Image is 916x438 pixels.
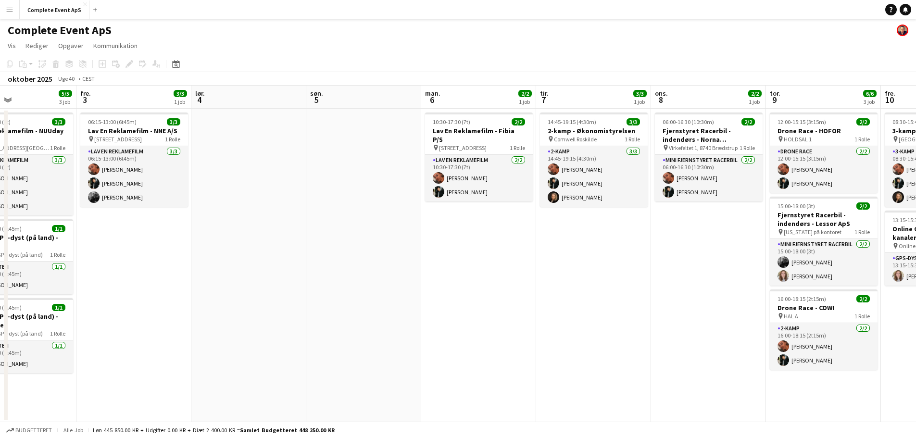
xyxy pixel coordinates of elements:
span: Opgaver [58,41,84,50]
button: Budgetteret [5,425,53,436]
h1: Complete Event ApS [8,23,112,38]
a: Vis [4,39,20,52]
span: Samlet budgetteret 448 250.00 KR [240,426,335,434]
div: Løn 445 850.00 KR + Udgifter 0.00 KR + Diæt 2 400.00 KR = [93,426,335,434]
span: Uge 40 [54,75,78,82]
span: Alle job [62,426,85,434]
a: Rediger [22,39,52,52]
span: Vis [8,41,16,50]
span: Kommunikation [93,41,138,50]
span: Rediger [25,41,49,50]
div: CEST [82,75,95,82]
a: Kommunikation [89,39,141,52]
a: Opgaver [54,39,88,52]
span: Budgetteret [15,427,52,434]
button: Complete Event ApS [20,0,89,19]
div: oktober 2025 [8,74,52,84]
app-user-avatar: Christian Brøckner [897,25,908,36]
